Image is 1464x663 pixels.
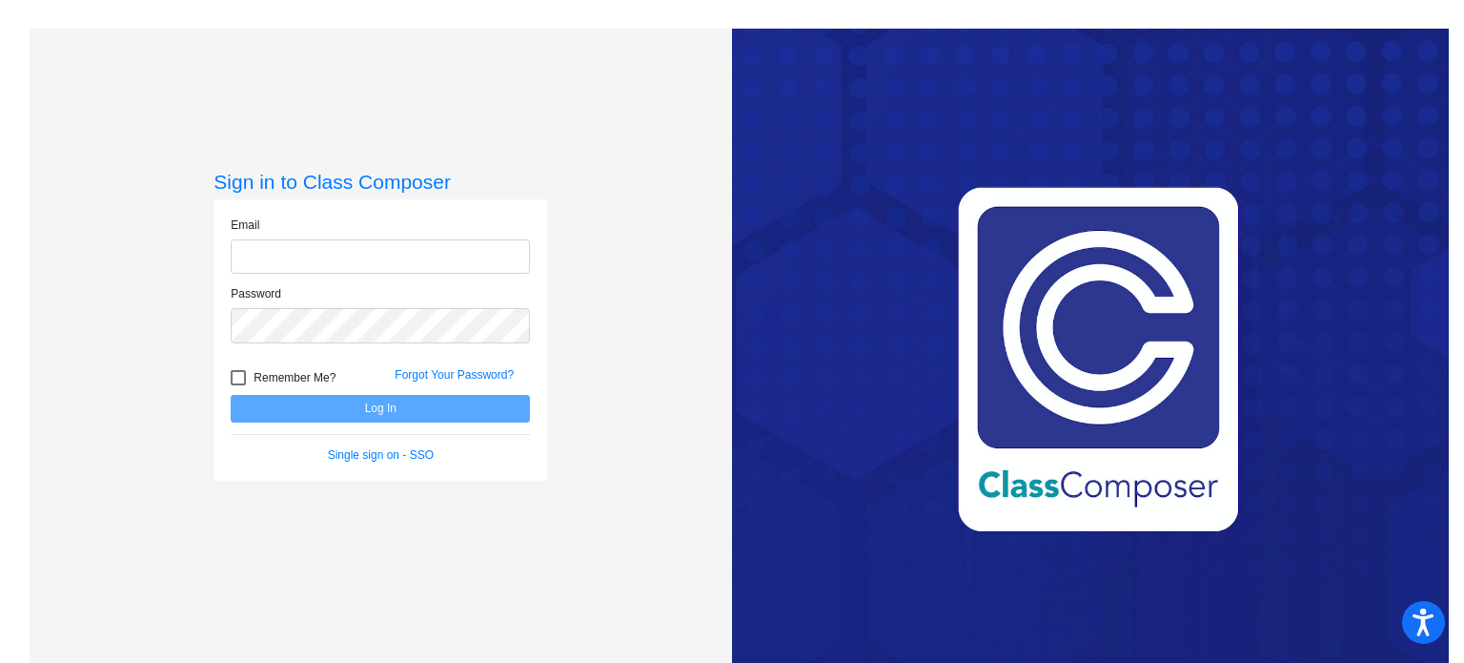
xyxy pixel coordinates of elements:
[328,448,434,462] a: Single sign on - SSO
[213,170,547,194] h3: Sign in to Class Composer
[395,368,514,382] a: Forgot Your Password?
[231,217,259,234] label: Email
[231,285,281,302] label: Password
[254,366,335,389] span: Remember Me?
[231,395,530,423] button: Log In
